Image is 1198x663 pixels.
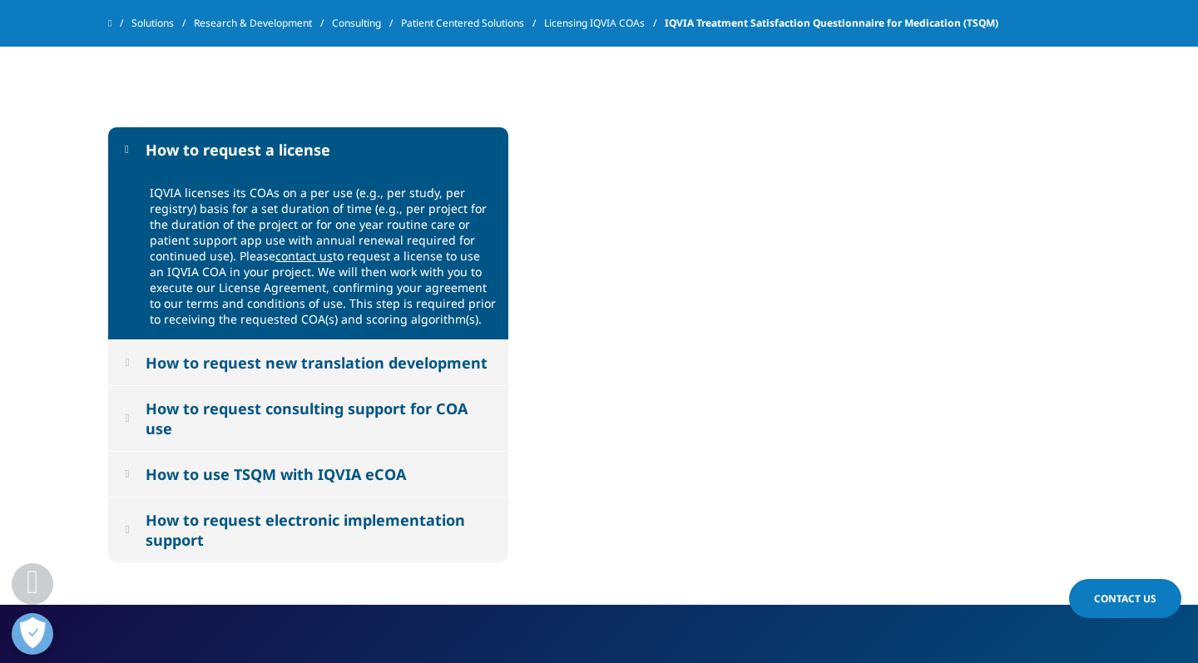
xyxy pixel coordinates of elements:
[12,613,53,655] button: Präferenzen öffnen
[146,398,492,438] div: How to request consulting support for COA use
[146,510,492,550] div: How to request electronic implementation support
[544,8,665,38] a: Licensing IQVIA COAs
[665,8,998,38] span: IQVIA Treatment Satisfaction Questionnaire for Medication (TSQM)
[194,8,332,38] a: Research & Development
[108,386,508,451] button: How to request consulting support for COA use
[108,340,508,385] button: How to request new translation development
[401,8,544,38] a: Patient Centered Solutions
[1094,591,1156,606] span: Contact Us
[1069,579,1181,618] a: Contact Us
[146,140,330,160] div: How to request a license
[108,452,508,497] button: How to use TSQM with IQVIA eCOA
[146,464,406,484] div: How to use TSQM with IQVIA eCOA
[332,8,401,38] a: Consulting
[275,248,333,264] a: contact us
[131,8,194,38] a: Solutions
[606,190,1090,501] img: female doctor with patient
[146,353,488,373] div: How to request new translation development
[108,497,508,562] button: How to request electronic implementation support
[108,127,508,172] button: How to request a license
[150,185,496,327] div: IQVIA licenses its COAs on a per use (e.g., per study, per registry) basis for a set duration of ...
